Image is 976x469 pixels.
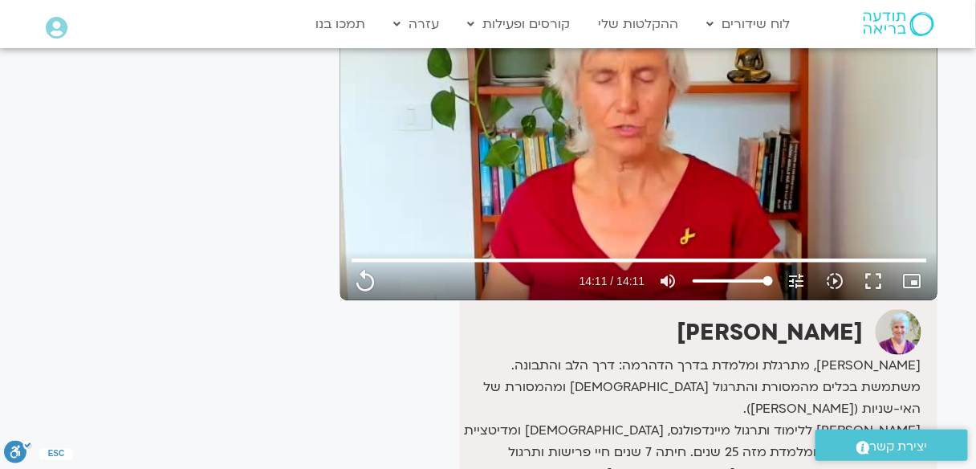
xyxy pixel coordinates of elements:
strong: [PERSON_NAME] [677,317,864,348]
a: עזרה [386,9,448,39]
a: תמכו בנו [308,9,374,39]
a: קורסים ופעילות [460,9,579,39]
a: ההקלטות שלי [591,9,687,39]
span: יצירת קשר [870,436,928,458]
a: יצירת קשר [815,430,968,461]
img: תודעה בריאה [864,12,934,36]
img: סנדיה בר קמה [876,309,921,355]
a: לוח שידורים [699,9,799,39]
